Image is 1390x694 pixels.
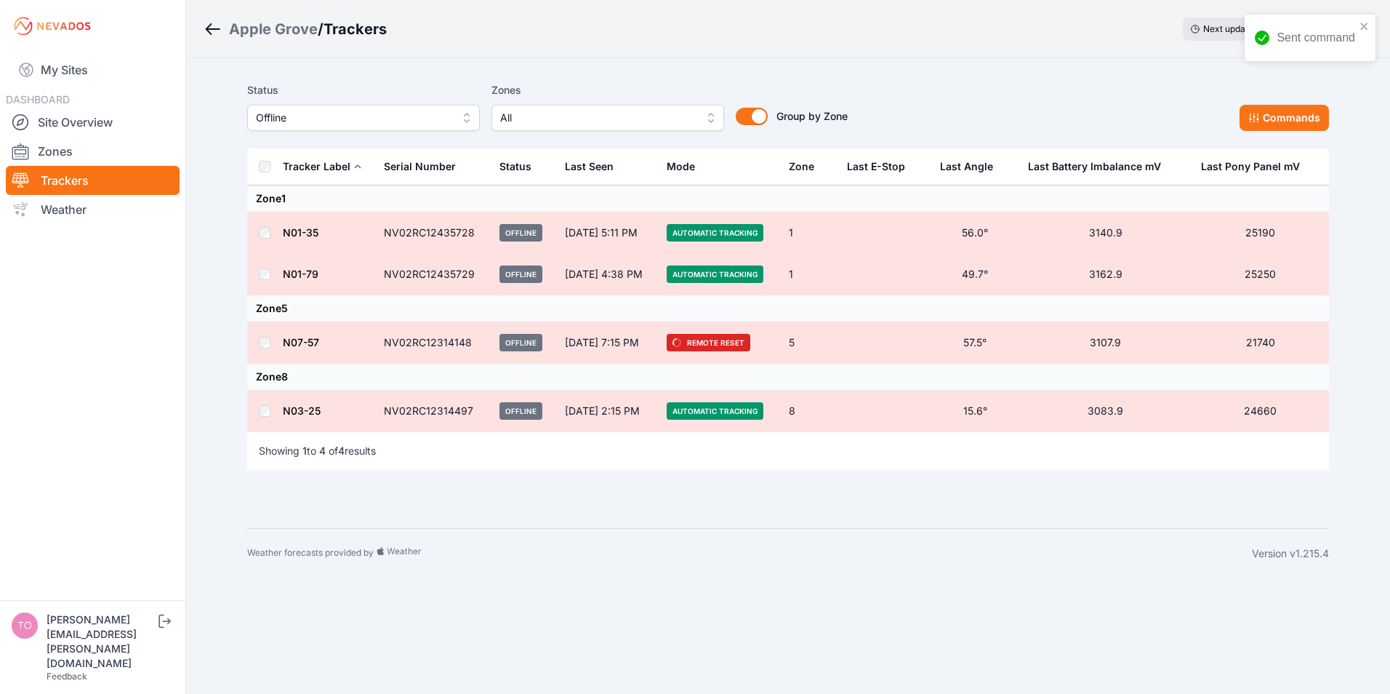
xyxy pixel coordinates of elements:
[667,334,750,351] span: Remote Reset
[556,212,658,254] td: [DATE] 5:11 PM
[556,322,658,364] td: [DATE] 7:15 PM
[6,93,70,105] span: DASHBOARD
[283,226,318,239] a: N01-35
[1192,391,1329,432] td: 24660
[1192,212,1329,254] td: 25190
[283,336,319,348] a: N07-57
[259,444,376,458] p: Showing to of results
[1240,105,1329,131] button: Commands
[491,81,724,99] label: Zones
[500,109,695,127] span: All
[283,404,321,417] a: N03-25
[499,266,542,283] span: Offline
[789,159,814,174] div: Zone
[499,159,531,174] div: Status
[229,19,318,39] a: Apple Grove
[1019,254,1192,295] td: 3162.9
[375,322,491,364] td: NV02RC12314148
[247,546,1252,561] div: Weather forecasts provided by
[1201,149,1311,184] button: Last Pony Panel mV
[780,322,838,364] td: 5
[667,149,707,184] button: Mode
[847,149,917,184] button: Last E-Stop
[780,391,838,432] td: 8
[565,149,649,184] div: Last Seen
[491,105,724,131] button: All
[780,212,838,254] td: 1
[931,254,1019,295] td: 49.7°
[247,81,480,99] label: Status
[256,109,451,127] span: Offline
[931,212,1019,254] td: 56.0°
[1019,391,1192,432] td: 3083.9
[931,322,1019,364] td: 57.5°
[1028,149,1173,184] button: Last Battery Imbalance mV
[789,149,826,184] button: Zone
[847,159,905,174] div: Last E-Stop
[12,613,38,639] img: tomasz.barcz@energix-group.com
[375,391,491,432] td: NV02RC12314497
[1019,212,1192,254] td: 3140.9
[780,254,838,295] td: 1
[499,334,542,351] span: Offline
[556,254,658,295] td: [DATE] 4:38 PM
[375,212,491,254] td: NV02RC12435728
[6,108,180,137] a: Site Overview
[318,19,324,39] span: /
[338,444,345,457] span: 4
[1192,254,1329,295] td: 25250
[1028,159,1161,174] div: Last Battery Imbalance mV
[931,391,1019,432] td: 15.6°
[384,159,456,174] div: Serial Number
[375,254,491,295] td: NV02RC12435729
[6,166,180,195] a: Trackers
[940,159,993,174] div: Last Angle
[1019,322,1192,364] td: 3107.9
[247,295,1329,322] td: Zone 5
[283,149,362,184] button: Tracker Label
[940,149,1005,184] button: Last Angle
[1359,20,1370,32] button: close
[384,149,467,184] button: Serial Number
[1192,322,1329,364] td: 21740
[1203,23,1263,34] span: Next update in
[776,110,848,122] span: Group by Zone
[6,137,180,166] a: Zones
[499,149,543,184] button: Status
[499,224,542,242] span: Offline
[283,268,318,280] a: N01-79
[1201,159,1300,174] div: Last Pony Panel mV
[247,105,480,131] button: Offline
[6,195,180,224] a: Weather
[319,444,326,457] span: 4
[6,52,180,87] a: My Sites
[247,186,1329,212] td: Zone 1
[302,444,307,457] span: 1
[499,402,542,420] span: Offline
[204,10,387,48] nav: Breadcrumb
[1277,29,1355,47] div: Sent command
[47,613,156,671] div: [PERSON_NAME][EMAIL_ADDRESS][PERSON_NAME][DOMAIN_NAME]
[667,266,763,283] span: Automatic Tracking
[667,224,763,242] span: Automatic Tracking
[247,364,1329,391] td: Zone 8
[667,159,695,174] div: Mode
[667,402,763,420] span: Automatic Tracking
[1252,546,1329,561] div: Version v1.215.4
[12,15,93,38] img: Nevados
[47,671,87,682] a: Feedback
[283,159,350,174] div: Tracker Label
[556,391,658,432] td: [DATE] 2:15 PM
[324,19,387,39] h3: Trackers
